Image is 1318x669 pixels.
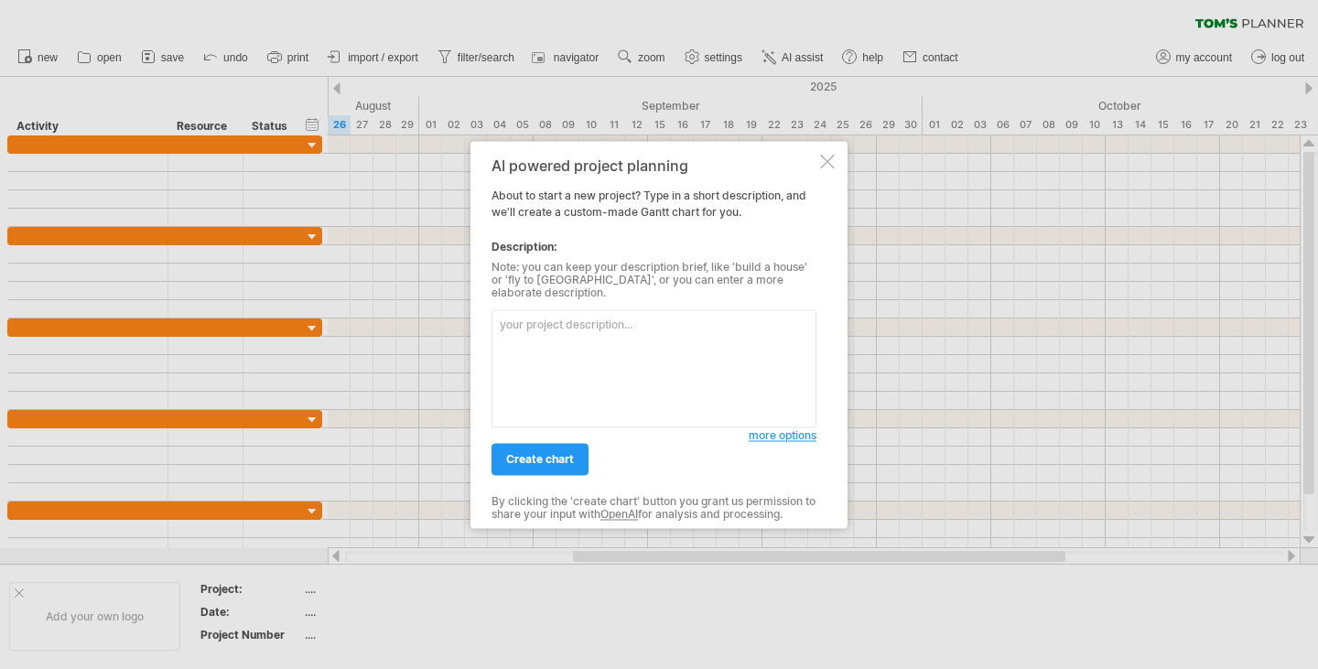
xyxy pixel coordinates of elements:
[492,157,816,174] div: AI powered project planning
[506,452,574,466] span: create chart
[492,261,816,300] div: Note: you can keep your description brief, like 'build a house' or 'fly to [GEOGRAPHIC_DATA]', or...
[492,495,816,522] div: By clicking the 'create chart' button you grant us permission to share your input with for analys...
[492,157,816,512] div: About to start a new project? Type in a short description, and we'll create a custom-made Gantt c...
[600,508,638,522] a: OpenAI
[749,428,816,442] span: more options
[492,239,816,255] div: Description:
[749,427,816,444] a: more options
[492,443,589,475] a: create chart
